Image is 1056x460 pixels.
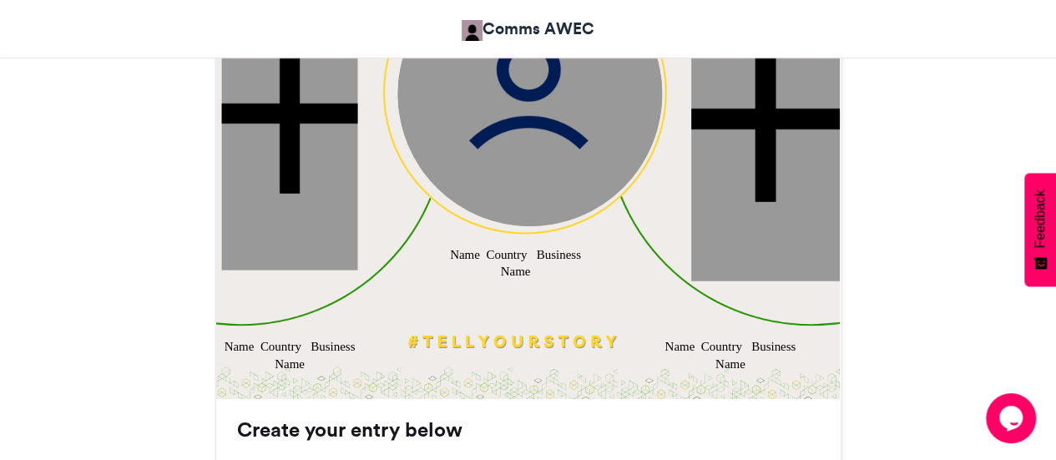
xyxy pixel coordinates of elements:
[662,337,798,372] div: Name Country Business Name
[462,17,594,41] a: Comms AWEC
[447,245,584,281] div: Name Country Business Name
[237,420,820,440] h3: Create your entry below
[1024,173,1056,286] button: Feedback - Show survey
[462,20,483,41] img: Comms AWEC
[1033,190,1048,248] span: Feedback
[221,337,357,372] div: Name Country Business Name
[986,393,1039,443] iframe: chat widget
